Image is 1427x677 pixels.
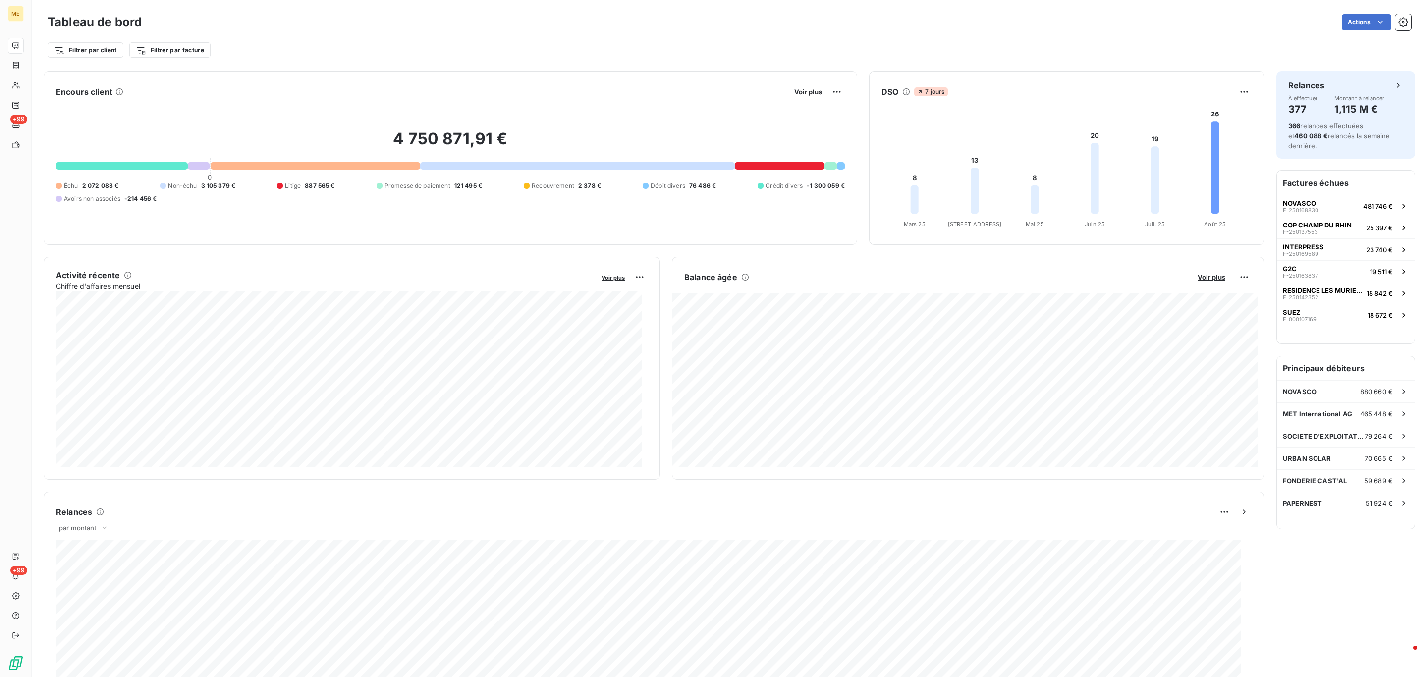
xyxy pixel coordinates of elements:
[1294,132,1327,140] span: 460 088 €
[82,181,119,190] span: 2 072 083 €
[1393,643,1417,667] iframe: Intercom live chat
[1283,499,1322,507] span: PAPERNEST
[1283,286,1363,294] span: RESIDENCE LES MURIERS
[1283,477,1347,485] span: FONDERIE CAST'AL
[1288,95,1318,101] span: À effectuer
[1365,454,1393,462] span: 70 665 €
[689,181,716,190] span: 76 486 €
[794,88,822,96] span: Voir plus
[1363,202,1393,210] span: 481 746 €
[1277,238,1415,260] button: INTERPRESSF-25016958923 740 €
[1085,221,1105,227] tspan: Juin 25
[684,271,737,283] h6: Balance âgée
[1277,304,1415,326] button: SUEZF-00010716918 672 €
[1283,243,1324,251] span: INTERPRESS
[1204,221,1226,227] tspan: Août 25
[904,221,926,227] tspan: Mars 25
[454,181,482,190] span: 121 495 €
[807,181,845,190] span: -1 300 059 €
[1288,122,1390,150] span: relances effectuées et relancés la semaine dernière.
[56,86,112,98] h6: Encours client
[56,506,92,518] h6: Relances
[532,181,574,190] span: Recouvrement
[208,173,212,181] span: 0
[1283,273,1318,279] span: F-250163837
[10,115,27,124] span: +99
[1195,273,1228,282] button: Voir plus
[59,524,97,532] span: par montant
[201,181,236,190] span: 3 105 379 €
[1366,499,1393,507] span: 51 924 €
[1277,282,1415,304] button: RESIDENCE LES MURIERSF-25014235218 842 €
[1283,199,1316,207] span: NOVASCO
[1334,95,1385,101] span: Montant à relancer
[1342,14,1391,30] button: Actions
[1283,410,1352,418] span: MET International AG
[10,566,27,575] span: +99
[791,87,825,96] button: Voir plus
[1368,311,1393,319] span: 18 672 €
[1366,246,1393,254] span: 23 740 €
[599,273,628,282] button: Voir plus
[578,181,601,190] span: 2 378 €
[56,129,845,159] h2: 4 750 871,91 €
[1360,410,1393,418] span: 465 448 €
[285,181,301,190] span: Litige
[56,281,595,291] span: Chiffre d'affaires mensuel
[48,42,123,58] button: Filtrer par client
[1364,477,1393,485] span: 59 689 €
[1283,308,1301,316] span: SUEZ
[1277,217,1415,238] button: COP CHAMP DU RHINF-25013755325 397 €
[1277,171,1415,195] h6: Factures échues
[1198,273,1225,281] span: Voir plus
[129,42,211,58] button: Filtrer par facture
[124,194,157,203] span: -214 456 €
[384,181,450,190] span: Promesse de paiement
[8,655,24,671] img: Logo LeanPay
[1288,122,1300,130] span: 366
[1283,207,1318,213] span: F-250168830
[305,181,334,190] span: 887 565 €
[651,181,685,190] span: Débit divers
[948,221,1001,227] tspan: [STREET_ADDRESS]
[1283,229,1318,235] span: F-250137553
[1288,101,1318,117] h4: 377
[1283,316,1317,322] span: F-000107169
[1370,268,1393,276] span: 19 511 €
[1277,356,1415,380] h6: Principaux débiteurs
[8,6,24,22] div: ME
[881,86,898,98] h6: DSO
[1283,388,1317,395] span: NOVASCO
[1360,388,1393,395] span: 880 660 €
[1283,265,1297,273] span: G2C
[8,117,23,133] a: +99
[1366,224,1393,232] span: 25 397 €
[1283,251,1318,257] span: F-250169589
[56,269,120,281] h6: Activité récente
[914,87,947,96] span: 7 jours
[1283,221,1352,229] span: COP CHAMP DU RHIN
[1365,432,1393,440] span: 79 264 €
[1283,432,1365,440] span: SOCIETE D'EXPLOITATION DES MARCHES COMMUNAUX
[1334,101,1385,117] h4: 1,115 M €
[1283,294,1318,300] span: F-250142352
[1288,79,1324,91] h6: Relances
[1277,260,1415,282] button: G2CF-25016383719 511 €
[1283,454,1331,462] span: URBAN SOLAR
[602,274,625,281] span: Voir plus
[1026,221,1044,227] tspan: Mai 25
[1277,195,1415,217] button: NOVASCOF-250168830481 746 €
[1367,289,1393,297] span: 18 842 €
[48,13,142,31] h3: Tableau de bord
[766,181,803,190] span: Crédit divers
[64,181,78,190] span: Échu
[168,181,197,190] span: Non-échu
[1145,221,1165,227] tspan: Juil. 25
[64,194,120,203] span: Avoirs non associés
